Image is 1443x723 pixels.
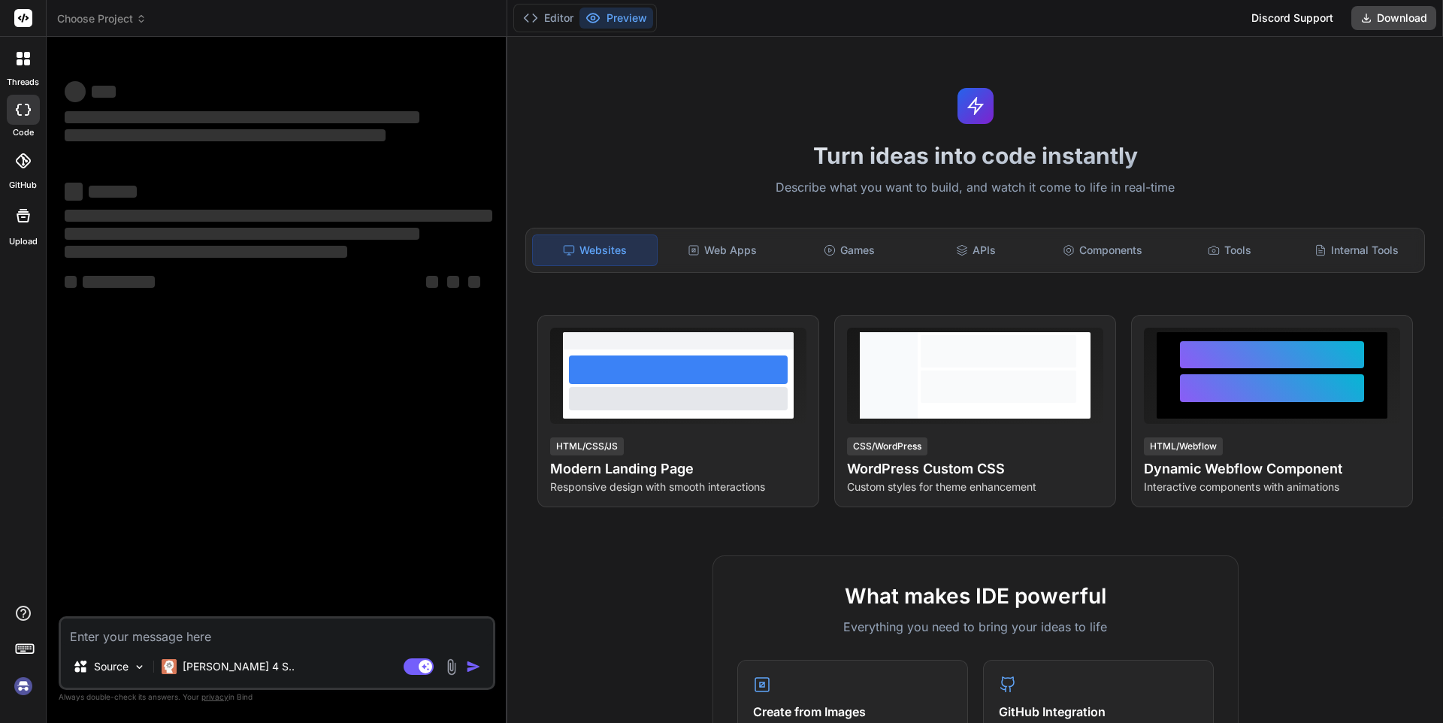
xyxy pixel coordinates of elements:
span: ‌ [65,228,419,240]
span: privacy [201,692,228,701]
div: HTML/Webflow [1144,437,1223,455]
p: Responsive design with smooth interactions [550,479,806,495]
h1: Turn ideas into code instantly [516,142,1434,169]
span: ‌ [65,129,386,141]
div: Games [788,234,912,266]
div: Components [1041,234,1165,266]
span: Choose Project [57,11,147,26]
label: code [13,126,34,139]
h4: Modern Landing Page [550,458,806,479]
div: Discord Support [1242,6,1342,30]
span: ‌ [447,276,459,288]
span: ‌ [65,183,83,201]
span: ‌ [65,246,347,258]
span: ‌ [65,81,86,102]
p: Always double-check its answers. Your in Bind [59,690,495,704]
span: ‌ [468,276,480,288]
label: threads [7,76,39,89]
button: Download [1351,6,1436,30]
p: Source [94,659,129,674]
p: Custom styles for theme enhancement [847,479,1103,495]
div: CSS/WordPress [847,437,927,455]
span: ‌ [83,276,155,288]
img: attachment [443,658,460,676]
img: Claude 4 Sonnet [162,659,177,674]
div: APIs [914,234,1038,266]
h4: Create from Images [753,703,952,721]
h4: WordPress Custom CSS [847,458,1103,479]
span: ‌ [89,186,137,198]
p: Interactive components with animations [1144,479,1400,495]
h2: What makes IDE powerful [737,580,1214,612]
div: HTML/CSS/JS [550,437,624,455]
p: [PERSON_NAME] 4 S.. [183,659,295,674]
span: ‌ [65,210,492,222]
label: Upload [9,235,38,248]
label: GitHub [9,179,37,192]
span: ‌ [426,276,438,288]
p: Describe what you want to build, and watch it come to life in real-time [516,178,1434,198]
h4: Dynamic Webflow Component [1144,458,1400,479]
div: Websites [532,234,658,266]
div: Web Apps [661,234,785,266]
img: icon [466,659,481,674]
div: Tools [1168,234,1292,266]
h4: GitHub Integration [999,703,1198,721]
p: Everything you need to bring your ideas to life [737,618,1214,636]
span: ‌ [65,276,77,288]
button: Editor [517,8,579,29]
img: Pick Models [133,661,146,673]
button: Preview [579,8,653,29]
div: Internal Tools [1294,234,1418,266]
img: signin [11,673,36,699]
span: ‌ [92,86,116,98]
span: ‌ [65,111,419,123]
